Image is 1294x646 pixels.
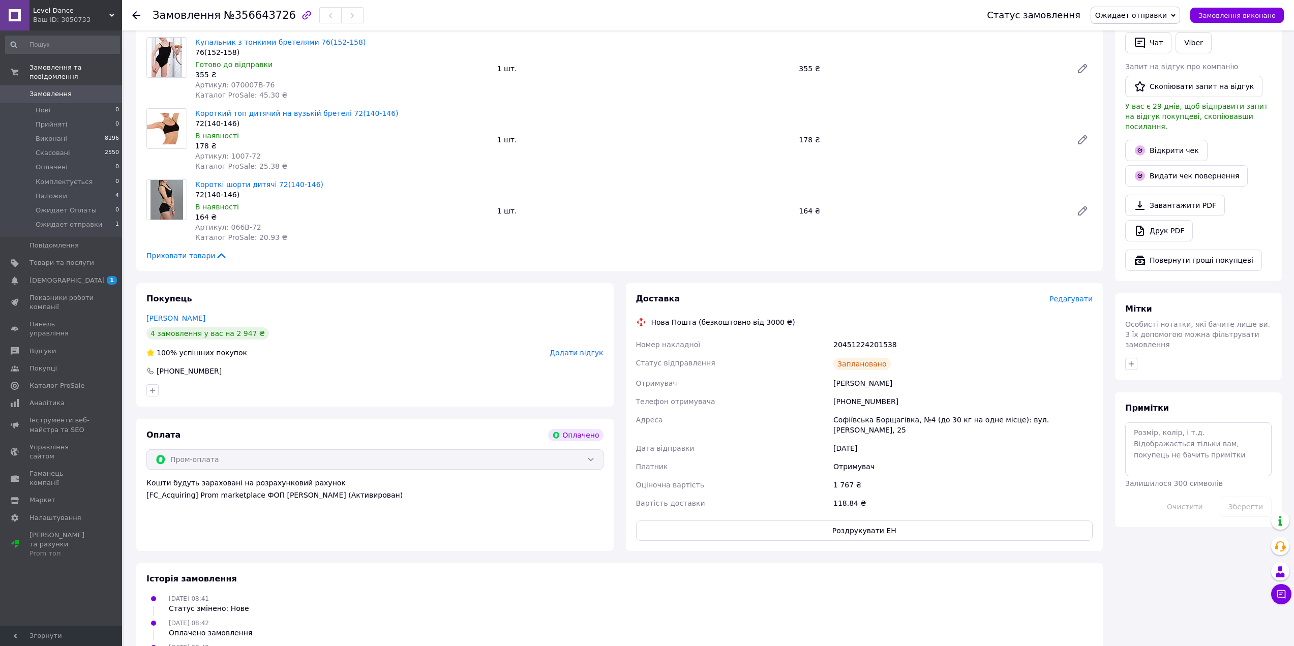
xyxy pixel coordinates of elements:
[36,206,97,215] span: Ожидает Оплаты
[636,397,715,406] span: Телефон отримувача
[115,120,119,129] span: 0
[1125,76,1262,97] button: Скопіювати запит на відгук
[649,317,798,327] div: Нова Пошта (безкоштовно від 3000 ₴)
[195,141,489,151] div: 178 ₴
[195,81,275,89] span: Артикул: 070007В-76
[146,430,180,440] span: Оплата
[831,411,1095,439] div: Софіївська Борщагівка, №4 (до 30 кг на одне місце): вул. [PERSON_NAME], 25
[29,364,57,373] span: Покупці
[146,314,205,322] a: [PERSON_NAME]
[146,348,247,358] div: успішних покупок
[1125,195,1225,216] a: Завантажити PDF
[115,177,119,187] span: 0
[195,70,489,80] div: 355 ₴
[152,38,182,77] img: Купальник з тонкими бретелями 76(152-158)
[29,443,94,461] span: Управління сайтом
[636,359,715,367] span: Статус відправлення
[169,595,209,602] span: [DATE] 08:41
[831,457,1095,476] div: Отримувач
[195,180,323,189] a: Короткі шорти дитячі 72(140-146)
[36,192,67,201] span: Наложки
[115,106,119,115] span: 0
[1198,12,1276,19] span: Замовлення виконано
[5,36,120,54] input: Пошук
[33,15,122,24] div: Ваш ID: 3050733
[195,152,261,160] span: Артикул: 1007-72
[493,133,795,147] div: 1 шт.
[115,220,119,229] span: 1
[36,106,50,115] span: Нові
[1095,11,1167,19] span: Ожидает отправки
[493,204,795,218] div: 1 шт.
[1125,320,1270,349] span: Особисті нотатки, які бачите лише ви. З їх допомогою можна фільтрувати замовлення
[636,294,680,303] span: Доставка
[636,341,701,349] span: Номер накладної
[36,134,67,143] span: Виконані
[831,494,1095,512] div: 118.84 ₴
[115,163,119,172] span: 0
[29,276,105,285] span: [DEMOGRAPHIC_DATA]
[195,162,287,170] span: Каталог ProSale: 25.38 ₴
[831,374,1095,392] div: [PERSON_NAME]
[156,366,223,376] div: [PHONE_NUMBER]
[146,478,604,500] div: Кошти будуть зараховані на розрахунковий рахунок
[1125,479,1223,487] span: Залишилося 300 символів
[146,574,237,583] span: Історія замовлення
[29,258,94,267] span: Товари та послуги
[169,628,252,638] div: Оплачено замовлення
[1176,32,1211,53] a: Viber
[831,335,1095,354] div: 20451224201538
[29,63,122,81] span: Замовлення та повідомлення
[831,392,1095,411] div: [PHONE_NUMBER]
[195,60,273,69] span: Готово до відправки
[29,381,84,390] span: Каталог ProSale
[146,490,604,500] div: [FC_Acquiring] Prom marketplace ФОП [PERSON_NAME] (Активирован)
[636,416,663,424] span: Адреса
[146,294,192,303] span: Покупець
[987,10,1080,20] div: Статус замовлення
[831,439,1095,457] div: [DATE]
[1072,58,1093,79] a: Редагувати
[1125,102,1268,131] span: У вас є 29 днів, щоб відправити запит на відгук покупцеві, скопіювавши посилання.
[1125,220,1193,241] a: Друк PDF
[636,444,695,452] span: Дата відправки
[550,349,603,357] span: Додати відгук
[1190,8,1284,23] button: Замовлення виконано
[36,220,102,229] span: Ожидает отправки
[1125,304,1152,314] span: Мітки
[1125,250,1262,271] button: Повернути гроші покупцеві
[36,177,93,187] span: Комплектується
[157,349,177,357] span: 100%
[195,190,489,200] div: 72(140-146)
[493,61,795,76] div: 1 шт.
[195,223,261,231] span: Артикул: 066В-72
[1125,32,1171,53] button: Чат
[636,463,668,471] span: Платник
[147,113,187,144] img: Короткий топ дитячий на вузькій бретелі 72(140-146)
[115,192,119,201] span: 4
[195,47,489,57] div: 76(152-158)
[29,496,55,505] span: Маркет
[146,327,269,340] div: 4 замовлення у вас на 2 947 ₴
[636,499,705,507] span: Вартість доставки
[29,293,94,312] span: Показники роботи компанії
[195,118,489,129] div: 72(140-146)
[107,276,117,285] span: 1
[29,89,72,99] span: Замовлення
[1072,130,1093,150] a: Редагувати
[195,38,366,46] a: Купальник з тонкими бретелями 76(152-158)
[1049,295,1093,303] span: Редагувати
[795,133,1068,147] div: 178 ₴
[195,91,287,99] span: Каталог ProSale: 45.30 ₴
[29,398,65,408] span: Аналітика
[115,206,119,215] span: 0
[195,212,489,222] div: 164 ₴
[146,251,227,261] span: Приховати товари
[29,531,94,559] span: [PERSON_NAME] та рахунки
[29,347,56,356] span: Відгуки
[795,61,1068,76] div: 355 ₴
[831,476,1095,494] div: 1 767 ₴
[33,6,109,15] span: Level Dance
[1125,140,1208,161] a: Відкрити чек
[169,620,209,627] span: [DATE] 08:42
